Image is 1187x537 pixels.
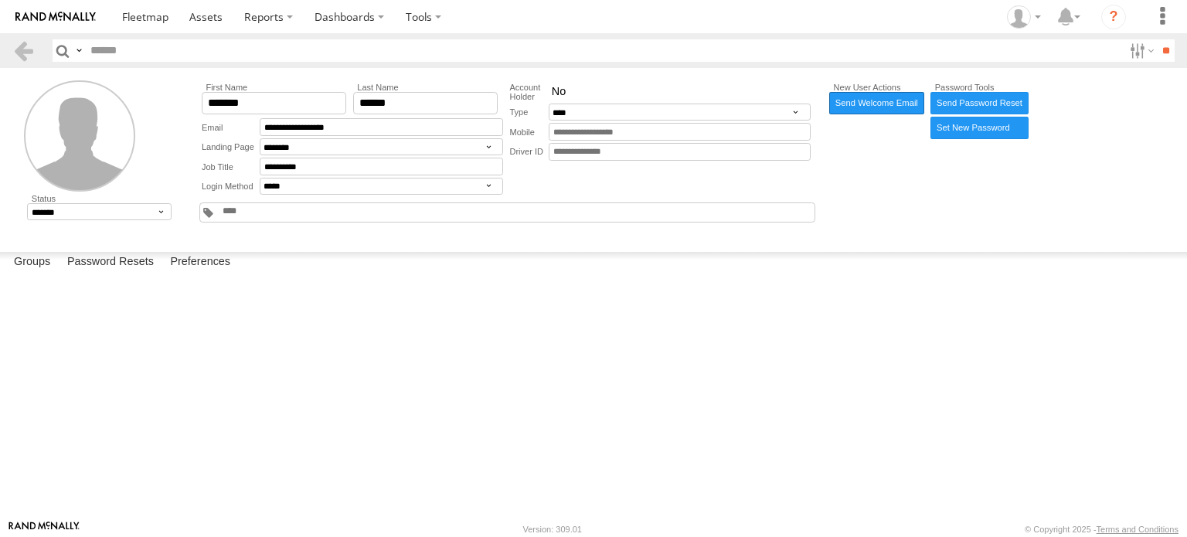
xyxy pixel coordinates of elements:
a: Send Password Reset [930,92,1028,114]
div: Idaliz Kaminski [1002,5,1046,29]
label: Groups [6,252,58,274]
label: Preferences [162,252,238,274]
label: Manually enter new password [930,117,1028,139]
label: New User Actions [829,83,924,92]
div: Version: 309.01 [523,525,582,534]
label: Search Query [73,39,85,62]
label: Mobile [510,123,549,141]
a: Visit our Website [9,522,80,537]
label: Login Method [202,178,260,195]
a: Back to previous Page [12,39,35,62]
label: Landing Page [202,138,260,155]
label: Email [202,118,260,136]
a: Terms and Conditions [1097,525,1178,534]
span: No [552,85,566,99]
i: ? [1101,5,1126,29]
a: Send Welcome Email [829,92,924,114]
img: rand-logo.svg [15,12,96,22]
label: First Name [202,83,346,92]
label: Driver ID [510,143,549,161]
label: Account Holder [510,83,549,101]
label: Search Filter Options [1124,39,1157,62]
label: Last Name [353,83,498,92]
div: © Copyright 2025 - [1025,525,1178,534]
label: Type [510,104,549,121]
label: Job Title [202,158,260,175]
label: Password Tools [930,83,1028,92]
label: Password Resets [60,252,162,274]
